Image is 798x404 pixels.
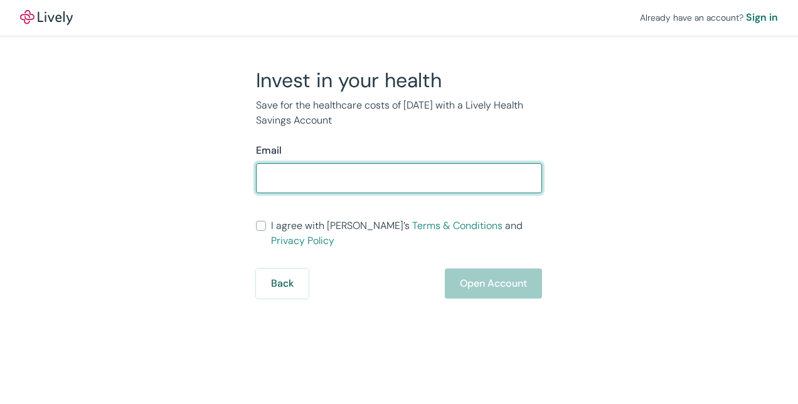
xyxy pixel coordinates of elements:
[271,218,542,248] span: I agree with [PERSON_NAME]’s and
[640,10,778,25] div: Already have an account?
[271,234,334,247] a: Privacy Policy
[20,10,73,25] img: Lively
[256,143,282,158] label: Email
[746,10,778,25] a: Sign in
[256,68,542,93] h2: Invest in your health
[256,268,309,299] button: Back
[20,10,73,25] a: LivelyLively
[256,98,542,128] p: Save for the healthcare costs of [DATE] with a Lively Health Savings Account
[412,219,503,232] a: Terms & Conditions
